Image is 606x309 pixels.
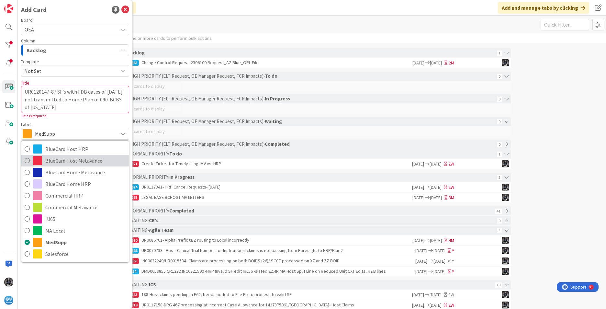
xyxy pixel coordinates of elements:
a: MedSupp [21,236,129,248]
a: 18824UR0117341- HRP Cancel Requests- [DATE][DATE][DATE]2WKG [113,182,511,192]
span: BlueCard Host HRP [45,144,126,154]
img: Visit kanbanzone.com [4,4,13,13]
span: MA Local [45,226,126,235]
textarea: UR0120147-87 SF's with FDB dates of [DATE] not transmitted to Home Plan of 090-BCBS of [US_STATE] [21,86,129,113]
a: 17821Create Ticket for Timely filing: MV vs. HRP[DATE][DATE]2WKG [113,159,511,169]
span: BlueCard Host Metavance [45,156,126,166]
img: KG [502,257,509,265]
div: › HIGH PRIORITY (ELT Request, OE Manager Request, FCR Impacts) › [127,94,495,103]
div: › NORMAL PRIORITY › [127,173,495,182]
div: No cards to display [113,127,511,136]
div: LEGAL EASE BCHOST MV LETTERS [126,193,411,202]
b: Completed [169,208,194,214]
span: [DATE] [415,247,427,254]
span: 4 [497,228,502,233]
div: Y [452,268,454,275]
span: 0 [497,74,502,79]
img: KG [502,291,509,298]
span: Column [21,39,35,43]
div: 2W [448,302,454,309]
span: Board [21,18,33,22]
div: UR0117341- HRP Cancel Requests- [DATE] [126,182,411,192]
div: Select one or more cards to perform bulk actions [116,33,212,43]
img: KG [502,184,509,191]
span: Support [14,1,29,9]
div: UR0086761- Alpha Prefix XBZ routing to Local incorrectly [126,235,411,245]
a: MA Local [21,225,129,236]
div: Y [452,258,454,265]
span: 1 [497,51,502,56]
div: Add Card [21,5,47,15]
div: › HIGH PRIORITY (ELT Request, OE Manager Request, FCR Impacts) › [127,72,495,81]
b: Backlog [127,50,145,56]
a: 18267LEGAL EASE BCHOST MV LETTERS[DATE][DATE]3MKG [113,193,511,202]
span: BlueCard Home Metavance [45,167,126,177]
b: Agile Team [149,227,174,233]
span: Backlog [27,46,46,54]
img: KG [502,302,509,309]
span: Commercial Metavance [45,202,126,212]
span: MedSupp [35,129,115,138]
b: CR's [149,217,158,223]
div: › WAITING › [127,216,495,225]
span: [DATE] [430,184,443,191]
div: 3M [449,194,454,201]
span: Salesforce [45,249,126,259]
a: 17865Change Control Request: 2306100 Request_AZ Blue_OPL File[DATE][DATE]2MKG [113,58,511,68]
img: KG [502,59,509,66]
span: [DATE] [430,237,443,244]
img: KG [4,278,13,287]
div: › HIGH PRIORITY (ELT Request, OE Manager Request, FCR Impacts) › [127,140,495,149]
span: Template [21,59,39,64]
span: OEA [25,26,34,33]
div: Y [452,247,454,254]
span: [DATE] [433,258,446,265]
b: To do [169,151,182,157]
span: 0 [497,218,502,223]
input: Quick Filter... [541,19,589,30]
div: › WAITING › [127,226,495,235]
span: 0 [497,142,502,147]
img: KG [502,268,509,275]
span: 41 [495,209,502,214]
div: 2W [448,184,454,191]
b: In Progress [265,96,290,102]
span: [DATE] [411,302,424,309]
label: Title [21,80,29,86]
a: IU65 [21,213,129,225]
img: KG [502,160,509,167]
b: ICS [149,281,156,288]
span: [DATE] [430,60,443,66]
div: Change Control Request: 2306100 Request_AZ Blue_OPL File [126,58,411,68]
div: No cards to display [113,81,511,91]
b: In Progress [169,174,195,180]
a: 18310UR0086761- Alpha Prefix XBZ routing to Local incorrectly[DATE][DATE]4MKG [113,235,511,245]
span: [DATE] [411,161,424,167]
span: [DATE] [411,184,424,191]
div: INC0032249/UR0015534- Claims are processing on both BOIDS (26)/ SCCF processed on XZ and ZZ BOID [126,256,415,266]
button: Backlog [21,44,129,56]
div: › WAITING › [127,280,493,289]
span: 1 [497,152,502,157]
div: › HIGH PRIORITY (ELT Request, OE Manager Request, FCR Impacts) › [127,117,495,126]
b: To do [265,73,277,79]
a: BlueCard Home HRP [21,178,129,190]
b: Waiting [265,118,282,124]
div: › NORMAL PRIORITY › [127,149,495,158]
div: UR0070733 - Host- Clinical Trial Number for Institutional claims is not passing from Foresight to... [126,246,415,256]
a: Commercial HRP [21,190,129,201]
span: Not Set [24,67,113,75]
a: BlueCard Host HRP [21,143,129,155]
span: [DATE] [430,292,443,298]
div: › NORMAL PRIORITY › [127,206,493,215]
div: 2W [448,161,454,167]
div: 2M [449,60,454,66]
span: [DATE] [411,292,424,298]
div: DMD0059855 CR1272 INC0321590 -HRP Invalid SF edit IRL56 -slated 22.4R MA Host Split Line on Reduc... [126,267,415,276]
a: BlueCard Home Metavance [21,166,129,178]
div: Title is required. [21,113,129,119]
b: Completed [265,141,290,147]
span: 19 [495,282,502,288]
span: [DATE] [433,268,446,275]
img: KG [502,237,509,244]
